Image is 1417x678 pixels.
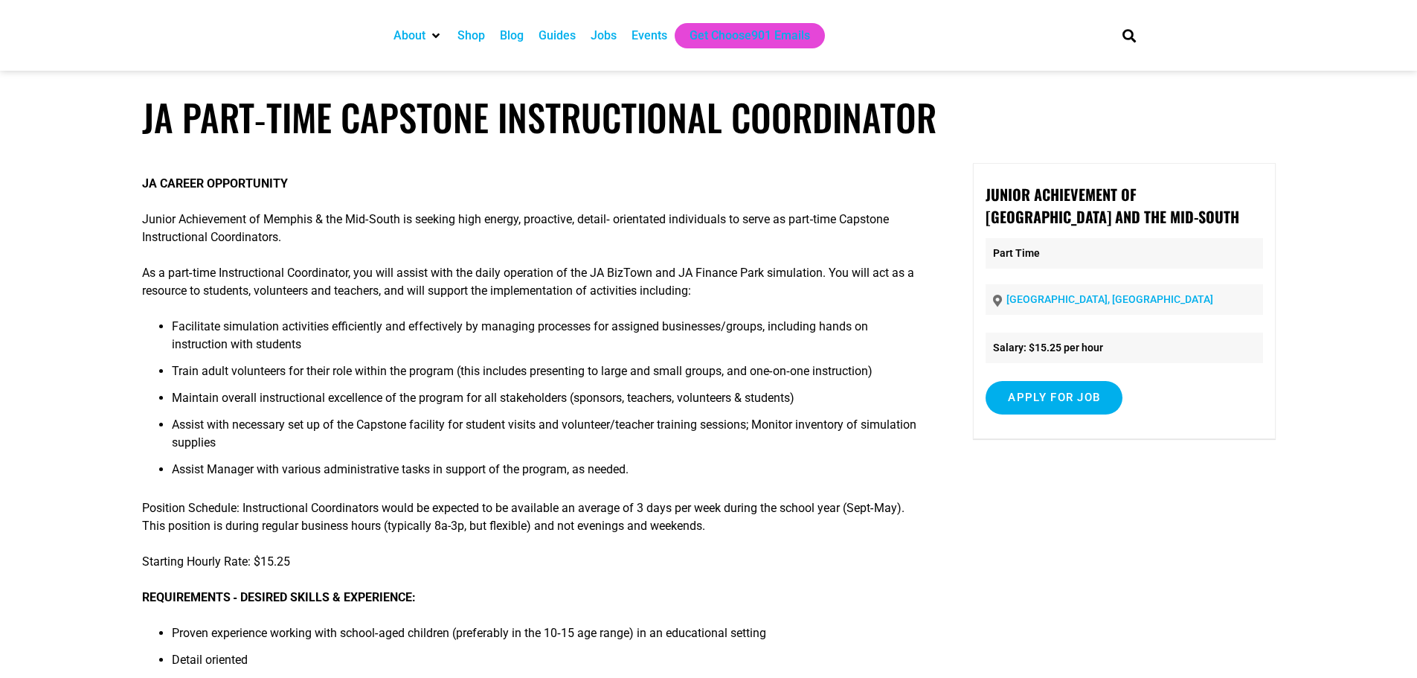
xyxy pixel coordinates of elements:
a: [GEOGRAPHIC_DATA], [GEOGRAPHIC_DATA] [1006,293,1213,305]
li: Train adult volunteers for their role within the program (this includes presenting to large and s... [172,362,917,389]
a: About [393,27,425,45]
a: Events [632,27,667,45]
p: Junior Achievement of Memphis & the Mid‐South is seeking high energy, proactive, detail‐ orientat... [142,211,917,246]
p: Position Schedule: Instructional Coordinators would be expected to be available an average of 3 d... [142,499,917,535]
strong: JA CAREER OPPORTUNITY [142,176,288,191]
p: As a part‐time Instructional Coordinator, you will assist with the daily operation of the JA BizT... [142,264,917,300]
h1: JA Part‐time Capstone Instructional Coordinator [142,95,1276,139]
p: Starting Hourly Rate: $15.25 [142,553,917,571]
a: Get Choose901 Emails [690,27,810,45]
nav: Main nav [386,23,1097,48]
strong: Junior Achievement of [GEOGRAPHIC_DATA] and the Mid-South [986,183,1239,228]
li: Detail oriented [172,651,917,678]
li: Facilitate simulation activities efficiently and effectively by managing processes for assigned b... [172,318,917,362]
li: Salary: $15.25 per hour [986,333,1262,363]
div: About [386,23,450,48]
div: Search [1116,23,1141,48]
a: Guides [539,27,576,45]
li: Maintain overall instructional excellence of the program for all stakeholders (sponsors, teachers... [172,389,917,416]
li: Assist with necessary set up of the Capstone facility for student visits and volunteer/teacher tr... [172,416,917,461]
li: Proven experience working with school‐aged children (preferably in the 10‐15 age range) in an edu... [172,624,917,651]
p: Part Time [986,238,1262,269]
a: Jobs [591,27,617,45]
a: Blog [500,27,524,45]
li: Assist Manager with various administrative tasks in support of the program, as needed. [172,461,917,487]
input: Apply for job [986,381,1122,415]
strong: REQUIREMENTS ‐ DESIRED SKILLS & EXPERIENCE: [142,590,416,604]
a: Shop [457,27,485,45]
